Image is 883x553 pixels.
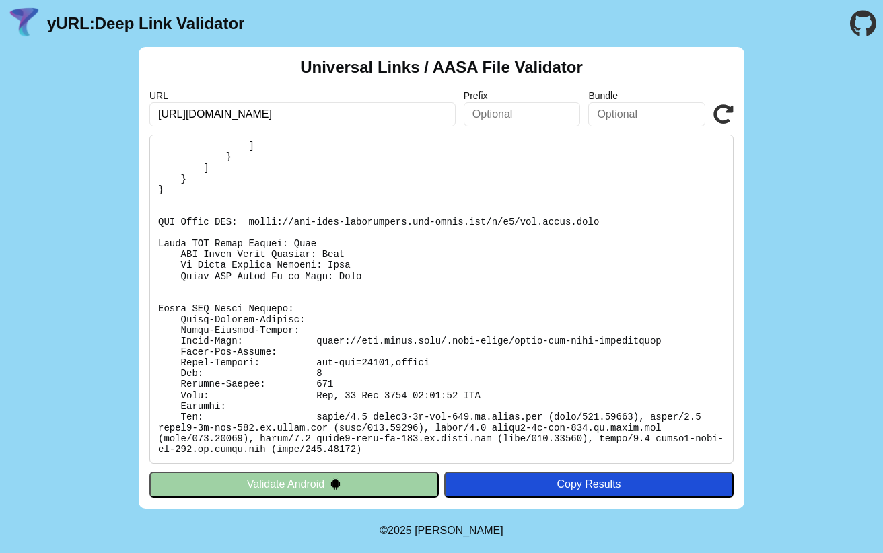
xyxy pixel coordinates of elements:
[149,472,439,497] button: Validate Android
[588,90,705,101] label: Bundle
[300,58,583,77] h2: Universal Links / AASA File Validator
[149,90,456,101] label: URL
[451,478,727,490] div: Copy Results
[149,102,456,126] input: Required
[7,6,42,41] img: yURL Logo
[444,472,734,497] button: Copy Results
[464,90,581,101] label: Prefix
[415,525,503,536] a: Michael Ibragimchayev's Personal Site
[588,102,705,126] input: Optional
[330,478,341,490] img: droidIcon.svg
[149,135,734,464] pre: Lorem ipsu do: sitam://con.adipi.elit/.sedd-eiusm/tempo-inc-utla-etdoloremag Al Enimadmi: Veni Qu...
[380,509,503,553] footer: ©
[388,525,412,536] span: 2025
[464,102,581,126] input: Optional
[47,14,244,33] a: yURL:Deep Link Validator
